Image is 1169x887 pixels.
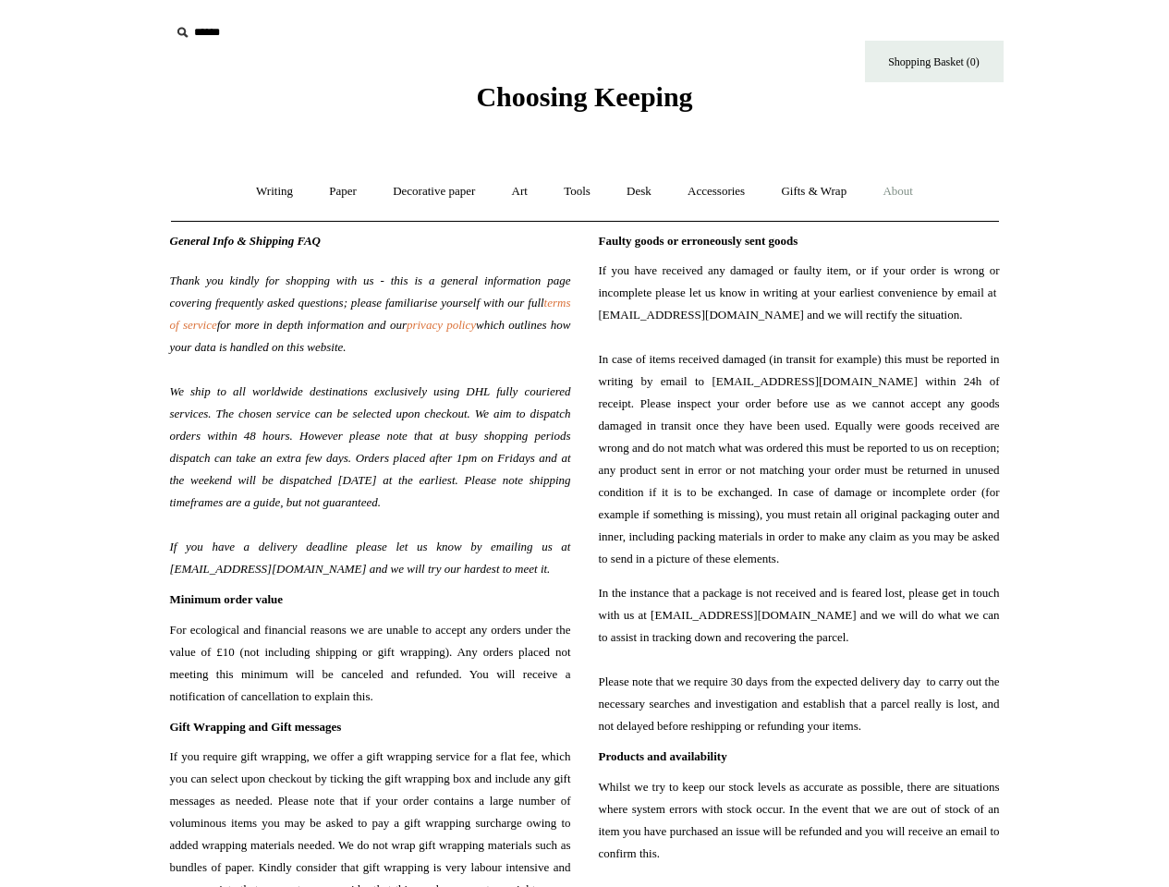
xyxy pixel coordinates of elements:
a: Accessories [671,167,761,216]
a: Tools [547,167,607,216]
span: which outlines how your data is handled on this website. We ship to all worldwide destinations ex... [170,318,571,576]
span: General Info & Shipping FAQ [170,234,322,248]
span: for more in depth information and our [217,318,407,332]
a: Art [495,167,544,216]
a: Paper [312,167,373,216]
a: Gifts & Wrap [764,167,863,216]
span: In the instance that a package is not received and is feared lost, please get in touch with us at... [599,582,1000,737]
a: Choosing Keeping [476,96,692,109]
a: About [866,167,930,216]
span: For ecological and financial reasons we are unable to accept any orders under the value of £10 (n... [170,619,571,708]
span: Faulty goods or erroneously sent goods [599,234,798,248]
span: If you have received any damaged or faulty item, or if your order is wrong or incomplete please l... [599,260,1000,570]
span: Gift Wrapping and Gift messages [170,720,342,734]
span: Minimum order value [170,592,284,606]
a: Shopping Basket (0) [865,41,1004,82]
a: Desk [610,167,668,216]
a: privacy policy [407,318,476,332]
span: Thank you kindly for shopping with us - this is a general information page covering frequently as... [170,273,571,310]
span: Choosing Keeping [476,81,692,112]
a: Writing [239,167,310,216]
a: Decorative paper [376,167,492,216]
span: Products and availability [599,749,727,763]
